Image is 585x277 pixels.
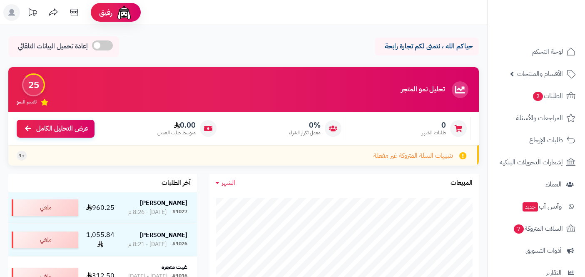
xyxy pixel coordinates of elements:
[17,120,95,138] a: عرض التحليل الكامل
[532,46,563,58] span: لوحة التحكم
[116,4,132,21] img: ai-face.png
[373,151,453,161] span: تنبيهات السلة المتروكة غير مفعلة
[422,121,446,130] span: 0
[18,42,88,51] span: إعادة تحميل البيانات التلقائي
[493,219,580,239] a: السلات المتروكة7
[493,130,580,150] a: طلبات الإرجاع
[517,68,563,80] span: الأقسام والمنتجات
[222,178,235,188] span: الشهر
[172,240,187,249] div: #1026
[545,179,562,190] span: العملاء
[36,124,88,133] span: عرض التحليل الكامل
[17,98,37,106] span: تقييم النمو
[493,174,580,194] a: العملاء
[99,8,112,18] span: رفيق
[516,112,563,124] span: المراجعات والأسئلة
[128,240,167,249] div: [DATE] - 8:21 م
[381,42,473,51] p: حياكم الله ، نتمنى لكم تجارة رابحة
[493,42,580,62] a: لوحة التحكم
[216,178,235,188] a: الشهر
[522,201,562,212] span: وآتس آب
[513,223,563,234] span: السلات المتروكة
[514,224,524,234] span: 7
[12,199,78,216] div: ملغي
[493,241,580,261] a: أدوات التسويق
[422,129,446,136] span: طلبات الشهر
[82,224,119,256] td: 1,055.84
[82,192,119,223] td: 960.25
[289,129,321,136] span: معدل تكرار الشراء
[493,152,580,172] a: إشعارات التحويلات البنكية
[529,134,563,146] span: طلبات الإرجاع
[525,245,562,257] span: أدوات التسويق
[493,196,580,217] a: وآتس آبجديد
[140,231,187,239] strong: [PERSON_NAME]
[157,129,196,136] span: متوسط طلب العميل
[157,121,196,130] span: 0.00
[401,86,445,93] h3: تحليل نمو المتجر
[19,152,25,159] span: +1
[289,121,321,130] span: 0%
[493,86,580,106] a: الطلبات2
[533,92,543,101] span: 2
[493,108,580,128] a: المراجعات والأسئلة
[12,232,78,248] div: ملغي
[172,208,187,217] div: #1027
[128,208,167,217] div: [DATE] - 8:26 م
[500,156,563,168] span: إشعارات التحويلات البنكية
[532,90,563,102] span: الطلبات
[451,179,473,187] h3: المبيعات
[22,4,43,23] a: تحديثات المنصة
[523,202,538,212] span: جديد
[162,263,187,272] strong: غيث متجرة
[162,179,191,187] h3: آخر الطلبات
[140,199,187,207] strong: [PERSON_NAME]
